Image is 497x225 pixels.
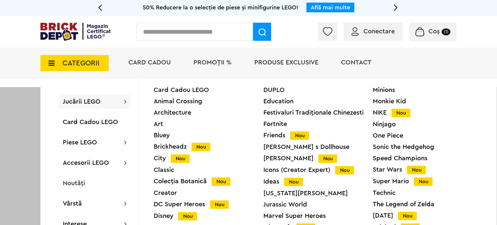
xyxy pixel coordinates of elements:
a: Jucării LEGO [63,98,101,105]
a: Monkie Kid [373,98,482,105]
a: Education [263,98,373,105]
a: PROMOȚII % [193,59,232,66]
a: Conectare [351,28,395,35]
small: (1) [442,28,450,35]
a: Află mai multe [311,5,350,10]
a: Card Cadou [128,59,171,66]
a: Minions [373,87,482,93]
a: Produse exclusive [254,59,318,66]
span: Conectare [363,28,395,35]
a: Animal Crossing [154,98,263,105]
span: CATEGORII [62,60,99,67]
span: Coș [428,28,440,35]
a: DUPLO [263,87,373,93]
span: 50% Reducere la o selecție de piese și minifigurine LEGO! [143,5,298,10]
a: Card Cadou LEGO [154,87,263,93]
a: Contact [341,59,371,66]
